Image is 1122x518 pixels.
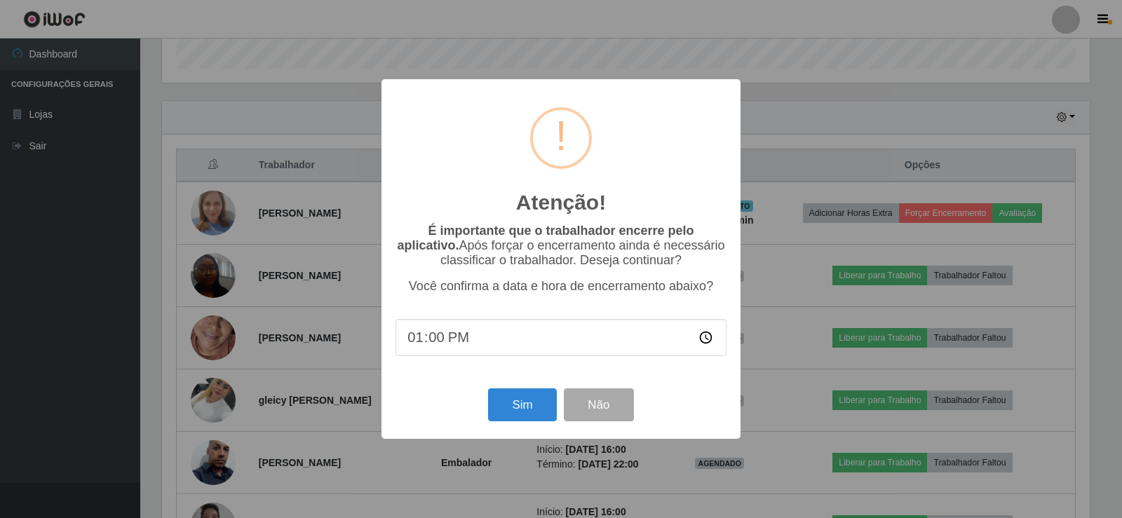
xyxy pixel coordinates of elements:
button: Não [564,388,633,421]
b: É importante que o trabalhador encerre pelo aplicativo. [397,224,694,252]
button: Sim [488,388,556,421]
p: Você confirma a data e hora de encerramento abaixo? [396,279,726,294]
p: Após forçar o encerramento ainda é necessário classificar o trabalhador. Deseja continuar? [396,224,726,268]
h2: Atenção! [516,190,606,215]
